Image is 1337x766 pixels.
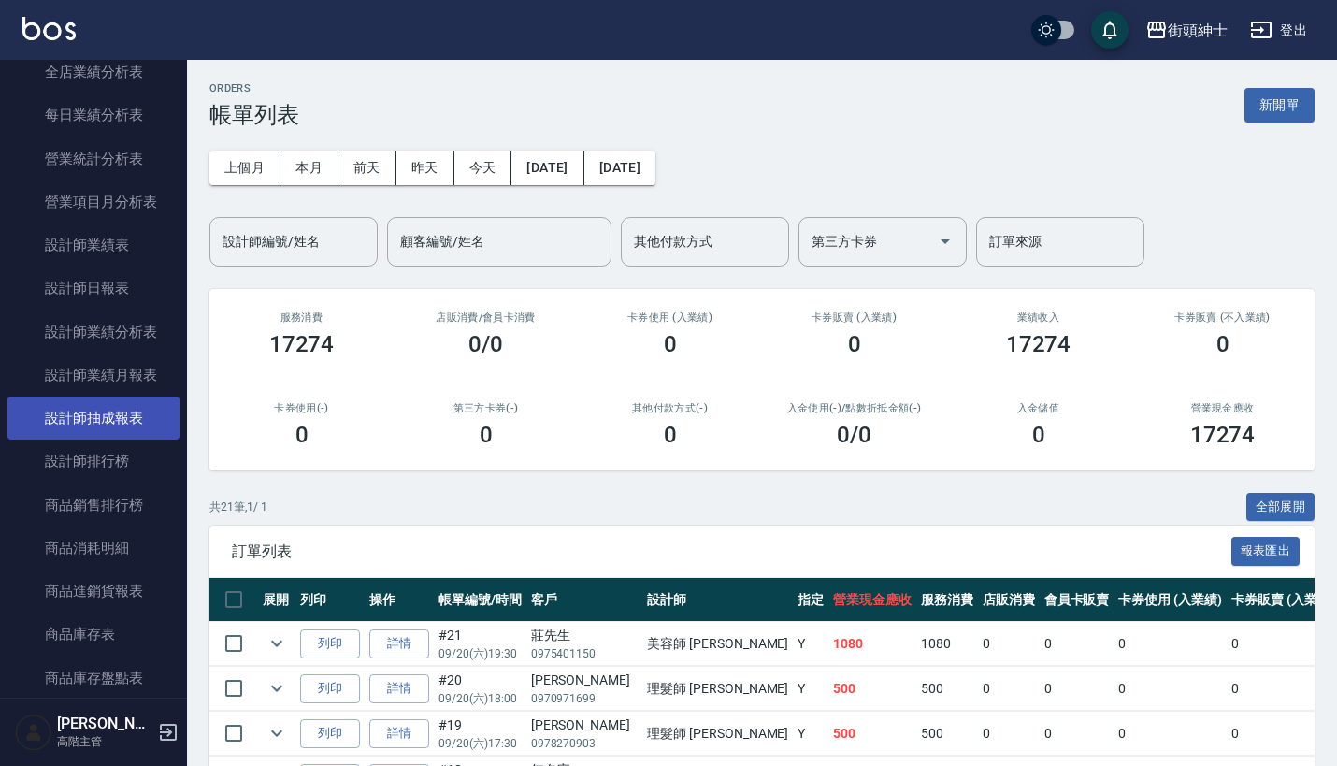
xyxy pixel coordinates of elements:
td: 0 [978,712,1040,756]
td: 500 [828,667,916,711]
a: 設計師業績月報表 [7,354,180,397]
button: 列印 [300,719,360,748]
a: 商品消耗明細 [7,527,180,570]
div: 莊先生 [531,626,639,645]
h3: 17274 [269,331,335,357]
h2: 卡券使用 (入業績) [600,311,740,324]
div: [PERSON_NAME] [531,715,639,735]
a: 設計師日報表 [7,267,180,310]
th: 卡券使用 (入業績) [1114,578,1227,622]
button: 本月 [280,151,338,185]
td: 500 [916,667,978,711]
button: expand row [263,719,291,747]
th: 服務消費 [916,578,978,622]
h2: 店販消費 /會員卡消費 [416,311,555,324]
img: Person [15,714,52,751]
td: 0 [1040,667,1114,711]
td: #19 [434,712,526,756]
th: 帳單編號/時間 [434,578,526,622]
h3: 0 [1216,331,1229,357]
a: 設計師業績表 [7,224,180,267]
td: 500 [916,712,978,756]
h5: [PERSON_NAME] [57,715,152,733]
button: 列印 [300,674,360,703]
button: 上個月 [209,151,280,185]
td: 0 [978,667,1040,711]
th: 列印 [295,578,365,622]
td: Y [793,667,828,711]
button: 列印 [300,629,360,658]
th: 操作 [365,578,434,622]
button: 今天 [454,151,512,185]
a: 商品庫存盤點表 [7,657,180,700]
th: 客戶 [526,578,643,622]
th: 營業現金應收 [828,578,916,622]
p: 0970971699 [531,690,639,707]
button: 全部展開 [1246,493,1315,522]
h2: 入金使用(-) /點數折抵金額(-) [784,402,924,414]
h2: 卡券販賣 (不入業績) [1153,311,1292,324]
td: 0 [1114,667,1227,711]
button: expand row [263,674,291,702]
td: 理髮師 [PERSON_NAME] [642,667,793,711]
button: 前天 [338,151,396,185]
h3: 17274 [1006,331,1071,357]
h2: 業績收入 [969,311,1108,324]
p: 共 21 筆, 1 / 1 [209,499,267,515]
button: expand row [263,629,291,658]
td: 0 [1040,622,1114,666]
h3: 0 [664,331,677,357]
a: 全店業績分析表 [7,51,180,94]
td: 500 [828,712,916,756]
td: Y [793,622,828,666]
h2: 營業現金應收 [1153,402,1292,414]
p: 09/20 (六) 18:00 [438,690,522,707]
h3: 0 [1032,422,1045,448]
div: [PERSON_NAME] [531,671,639,690]
a: 每日業績分析表 [7,94,180,137]
a: 設計師排行榜 [7,440,180,483]
a: 詳情 [369,674,429,703]
p: 0975401150 [531,645,639,662]
a: 營業統計分析表 [7,137,180,181]
button: 街頭紳士 [1138,11,1235,50]
div: 街頭紳士 [1168,19,1228,42]
a: 設計師業績分析表 [7,311,180,354]
td: 理髮師 [PERSON_NAME] [642,712,793,756]
button: 登出 [1243,13,1315,48]
a: 詳情 [369,719,429,748]
h2: 其他付款方式(-) [600,402,740,414]
h2: 第三方卡券(-) [416,402,555,414]
h3: 0 [664,422,677,448]
a: 商品銷售排行榜 [7,484,180,527]
th: 展開 [258,578,295,622]
h3: 0 /0 [837,422,871,448]
h3: 0 [848,331,861,357]
a: 設計師抽成報表 [7,397,180,440]
button: [DATE] [511,151,583,185]
a: 詳情 [369,629,429,658]
td: #20 [434,667,526,711]
p: 高階主管 [57,733,152,750]
h3: 17274 [1190,422,1256,448]
a: 商品庫存表 [7,613,180,656]
td: Y [793,712,828,756]
img: Logo [22,17,76,40]
p: 09/20 (六) 17:30 [438,735,522,752]
a: 新開單 [1244,95,1315,113]
td: 美容師 [PERSON_NAME] [642,622,793,666]
a: 營業項目月分析表 [7,181,180,224]
button: [DATE] [584,151,655,185]
td: 0 [1040,712,1114,756]
h2: ORDERS [209,82,299,94]
h2: 入金儲值 [969,402,1108,414]
td: 0 [978,622,1040,666]
p: 09/20 (六) 19:30 [438,645,522,662]
p: 0978270903 [531,735,639,752]
h3: 0 [480,422,493,448]
td: 0 [1114,712,1227,756]
td: #21 [434,622,526,666]
td: 1080 [916,622,978,666]
th: 會員卡販賣 [1040,578,1114,622]
a: 商品進銷貨報表 [7,570,180,613]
